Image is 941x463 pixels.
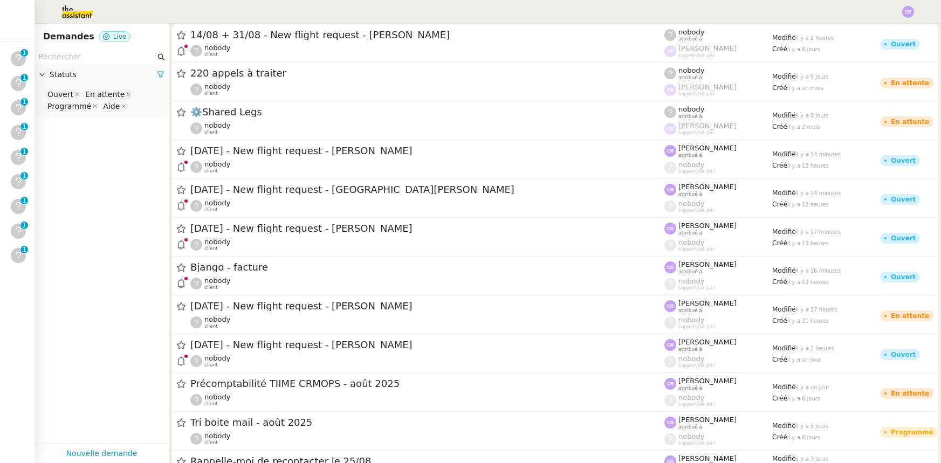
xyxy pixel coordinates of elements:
[772,455,796,462] span: Modifié
[772,150,796,158] span: Modifié
[190,262,664,272] span: Bjango - facture
[678,277,704,285] span: nobody
[20,98,28,106] nz-badge-sup: 1
[796,456,829,462] span: il y a 3 jours
[678,285,715,291] span: suppervisé par
[678,44,737,52] span: [PERSON_NAME]
[38,51,155,63] input: Rechercher
[204,52,218,58] span: client
[678,424,702,430] span: attribué à
[787,434,820,440] span: il y a 6 jours
[190,199,664,213] app-user-detailed-label: client
[664,378,676,390] img: svg
[664,393,772,407] app-user-label: suppervisé par
[664,238,772,252] app-user-label: suppervisé par
[796,345,834,351] span: il y a 2 heures
[796,74,829,80] span: il y a 9 jours
[678,246,715,252] span: suppervisé par
[664,44,772,58] app-user-label: suppervisé par
[787,85,823,91] span: il y a un mois
[772,228,796,236] span: Modifié
[678,269,702,275] span: attribué à
[45,89,81,100] nz-select-item: Ouvert
[891,390,929,397] div: En attente
[664,28,772,42] app-user-label: attribué à
[204,82,230,91] span: nobody
[678,440,715,446] span: suppervisé par
[190,301,664,311] span: [DATE] - New flight request - [PERSON_NAME]
[204,44,230,52] span: nobody
[190,277,664,291] app-user-detailed-label: client
[204,362,218,368] span: client
[204,401,218,407] span: client
[787,396,820,402] span: il y a 6 jours
[772,267,796,274] span: Modifié
[796,229,841,235] span: il y a 17 minutes
[66,447,138,460] a: Nouvelle demande
[772,201,787,208] span: Créé
[678,183,737,191] span: [PERSON_NAME]
[772,84,787,92] span: Créé
[678,114,702,120] span: attribué à
[190,393,664,407] app-user-detailed-label: client
[204,121,230,129] span: nobody
[772,239,787,247] span: Créé
[204,91,218,96] span: client
[204,277,230,285] span: nobody
[796,113,829,119] span: il y a 8 jours
[891,119,929,125] div: En attente
[678,347,702,353] span: attribué à
[678,230,702,236] span: attribué à
[190,121,664,135] app-user-detailed-label: client
[43,29,94,44] nz-page-header-title: Demandes
[22,74,26,84] p: 1
[664,183,772,197] app-user-label: attribué à
[664,105,772,119] app-user-label: attribué à
[20,222,28,229] nz-badge-sup: 1
[891,429,933,436] div: Programmé
[891,351,916,358] div: Ouvert
[22,49,26,59] p: 1
[190,107,664,117] span: ⚙️Shared Legs
[664,184,676,196] img: svg
[190,44,664,58] app-user-detailed-label: client
[664,416,772,430] app-user-label: attribué à
[678,91,715,97] span: suppervisé par
[664,277,772,291] app-user-label: suppervisé par
[891,313,929,319] div: En attente
[787,279,829,285] span: il y a 13 heures
[190,354,664,368] app-user-detailed-label: client
[664,161,772,175] app-user-label: suppervisé par
[22,246,26,255] p: 1
[664,84,676,96] img: svg
[204,129,218,135] span: client
[664,66,772,80] app-user-label: attribué à
[35,64,169,85] div: Statuts
[772,433,787,441] span: Créé
[772,45,787,53] span: Créé
[20,197,28,204] nz-badge-sup: 1
[678,191,702,197] span: attribué à
[678,130,715,136] span: suppervisé par
[772,383,796,391] span: Modifié
[190,379,664,389] span: Précomptabilité TIIME CRMOPS - août 2025
[204,393,230,401] span: nobody
[190,315,664,329] app-user-detailed-label: client
[678,66,704,74] span: nobody
[787,240,829,246] span: il y a 13 heures
[796,384,829,390] span: il y a un jour
[190,160,664,174] app-user-detailed-label: client
[678,105,704,113] span: nobody
[678,324,715,330] span: suppervisé par
[664,417,676,429] img: svg
[22,197,26,206] p: 1
[664,199,772,213] app-user-label: suppervisé par
[772,422,796,430] span: Modifié
[664,261,676,273] img: svg
[796,307,837,313] span: il y a 17 heures
[20,74,28,81] nz-badge-sup: 1
[45,101,99,112] nz-select-item: Programmé
[22,98,26,108] p: 1
[678,299,737,307] span: [PERSON_NAME]
[772,73,796,80] span: Modifié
